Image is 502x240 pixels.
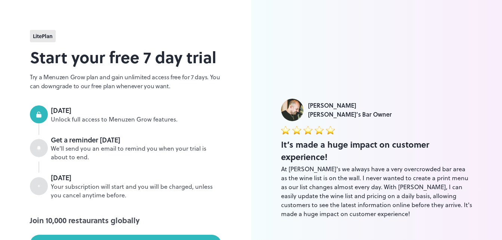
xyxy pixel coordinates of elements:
[51,173,221,182] div: [DATE]
[30,45,221,69] h2: Start your free 7 day trial
[51,144,221,161] div: We’ll send you an email to remind you when your trial is about to end.
[281,138,472,163] div: It’s made a huge impact on customer experience!
[30,215,221,226] div: Join 10,000 restaurants globally
[281,99,304,121] img: Luke Foyle
[326,126,335,135] img: star
[308,110,392,119] div: [PERSON_NAME]’s Bar Owner
[51,182,221,200] div: Your subscription will start and you will be charged, unless you cancel anytime before.
[315,126,324,135] img: star
[281,164,472,218] div: At [PERSON_NAME]'s we always have a very overcrowded bar area as the wine list is on the wall. I ...
[308,101,392,110] div: [PERSON_NAME]
[51,115,221,124] div: Unlock full access to Menuzen Grow features.
[30,73,221,90] p: Try a Menuzen Grow plan and gain unlimited access free for 7 days. You can downgrade to our free ...
[304,126,312,135] img: star
[51,105,221,115] div: [DATE]
[292,126,301,135] img: star
[51,135,221,145] div: Get a reminder [DATE]
[33,32,53,40] span: lite Plan
[281,126,290,135] img: star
